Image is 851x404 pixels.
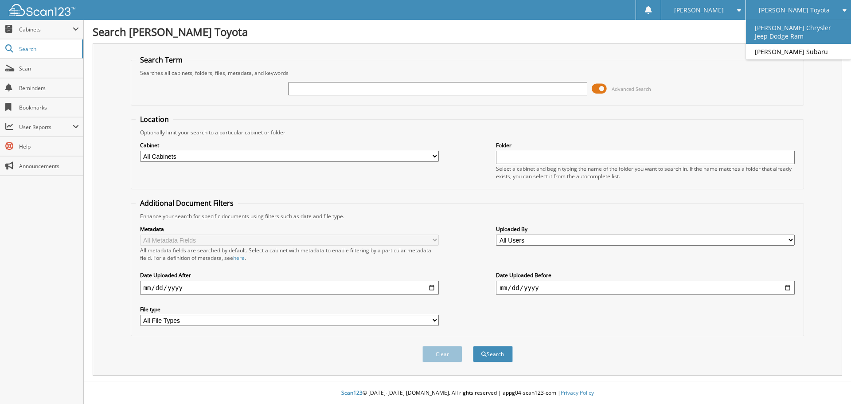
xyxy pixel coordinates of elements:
[136,114,173,124] legend: Location
[341,389,363,396] span: Scan123
[496,281,795,295] input: end
[140,225,439,233] label: Metadata
[140,306,439,313] label: File type
[496,165,795,180] div: Select a cabinet and begin typing the name of the folder you want to search in. If the name match...
[136,129,800,136] div: Optionally limit your search to a particular cabinet or folder
[807,361,851,404] iframe: Chat Widget
[19,45,78,53] span: Search
[561,389,594,396] a: Privacy Policy
[19,84,79,92] span: Reminders
[19,123,73,131] span: User Reports
[140,247,439,262] div: All metadata fields are searched by default. Select a cabinet with metadata to enable filtering b...
[612,86,651,92] span: Advanced Search
[19,104,79,111] span: Bookmarks
[19,26,73,33] span: Cabinets
[19,162,79,170] span: Announcements
[140,271,439,279] label: Date Uploaded After
[496,225,795,233] label: Uploaded By
[746,44,851,59] a: [PERSON_NAME] Subaru
[140,141,439,149] label: Cabinet
[759,8,830,13] span: [PERSON_NAME] Toyota
[140,281,439,295] input: start
[422,346,462,362] button: Clear
[9,4,75,16] img: scan123-logo-white.svg
[496,271,795,279] label: Date Uploaded Before
[84,382,851,404] div: © [DATE]-[DATE] [DOMAIN_NAME]. All rights reserved | appg04-scan123-com |
[136,69,800,77] div: Searches all cabinets, folders, files, metadata, and keywords
[473,346,513,362] button: Search
[19,65,79,72] span: Scan
[233,254,245,262] a: here
[136,55,187,65] legend: Search Term
[19,143,79,150] span: Help
[496,141,795,149] label: Folder
[746,20,851,44] a: [PERSON_NAME] Chrysler Jeep Dodge Ram
[136,198,238,208] legend: Additional Document Filters
[674,8,724,13] span: [PERSON_NAME]
[93,24,842,39] h1: Search [PERSON_NAME] Toyota
[136,212,800,220] div: Enhance your search for specific documents using filters such as date and file type.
